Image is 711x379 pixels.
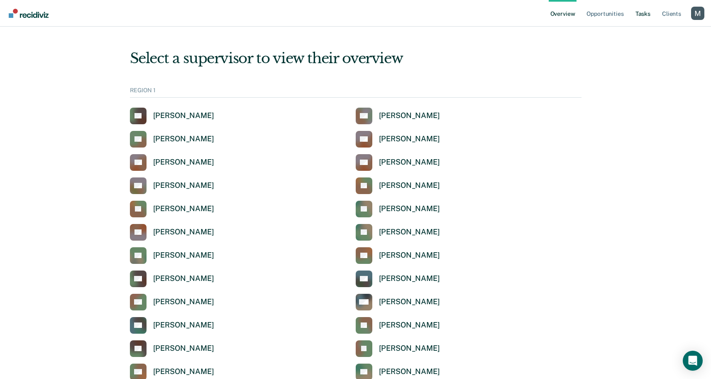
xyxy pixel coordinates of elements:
[356,177,440,194] a: [PERSON_NAME]
[683,351,703,371] div: Open Intercom Messenger
[379,297,440,307] div: [PERSON_NAME]
[379,111,440,121] div: [PERSON_NAME]
[691,7,704,20] button: Profile dropdown button
[379,181,440,190] div: [PERSON_NAME]
[356,224,440,241] a: [PERSON_NAME]
[356,131,440,148] a: [PERSON_NAME]
[379,251,440,260] div: [PERSON_NAME]
[356,271,440,287] a: [PERSON_NAME]
[130,247,214,264] a: [PERSON_NAME]
[153,274,214,283] div: [PERSON_NAME]
[130,201,214,217] a: [PERSON_NAME]
[153,344,214,353] div: [PERSON_NAME]
[153,251,214,260] div: [PERSON_NAME]
[153,134,214,144] div: [PERSON_NAME]
[130,294,214,310] a: [PERSON_NAME]
[153,204,214,214] div: [PERSON_NAME]
[153,181,214,190] div: [PERSON_NAME]
[130,50,582,67] div: Select a supervisor to view their overview
[379,227,440,237] div: [PERSON_NAME]
[356,108,440,124] a: [PERSON_NAME]
[356,317,440,334] a: [PERSON_NAME]
[356,340,440,357] a: [PERSON_NAME]
[153,158,214,167] div: [PERSON_NAME]
[130,224,214,241] a: [PERSON_NAME]
[379,158,440,167] div: [PERSON_NAME]
[379,274,440,283] div: [PERSON_NAME]
[356,154,440,171] a: [PERSON_NAME]
[130,340,214,357] a: [PERSON_NAME]
[130,87,582,98] div: REGION 1
[130,131,214,148] a: [PERSON_NAME]
[379,320,440,330] div: [PERSON_NAME]
[9,9,49,18] img: Recidiviz
[356,294,440,310] a: [PERSON_NAME]
[130,108,214,124] a: [PERSON_NAME]
[130,177,214,194] a: [PERSON_NAME]
[153,367,214,377] div: [PERSON_NAME]
[356,201,440,217] a: [PERSON_NAME]
[153,297,214,307] div: [PERSON_NAME]
[379,344,440,353] div: [PERSON_NAME]
[130,154,214,171] a: [PERSON_NAME]
[130,317,214,334] a: [PERSON_NAME]
[153,227,214,237] div: [PERSON_NAME]
[153,111,214,121] div: [PERSON_NAME]
[379,134,440,144] div: [PERSON_NAME]
[356,247,440,264] a: [PERSON_NAME]
[153,320,214,330] div: [PERSON_NAME]
[130,271,214,287] a: [PERSON_NAME]
[379,204,440,214] div: [PERSON_NAME]
[379,367,440,377] div: [PERSON_NAME]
